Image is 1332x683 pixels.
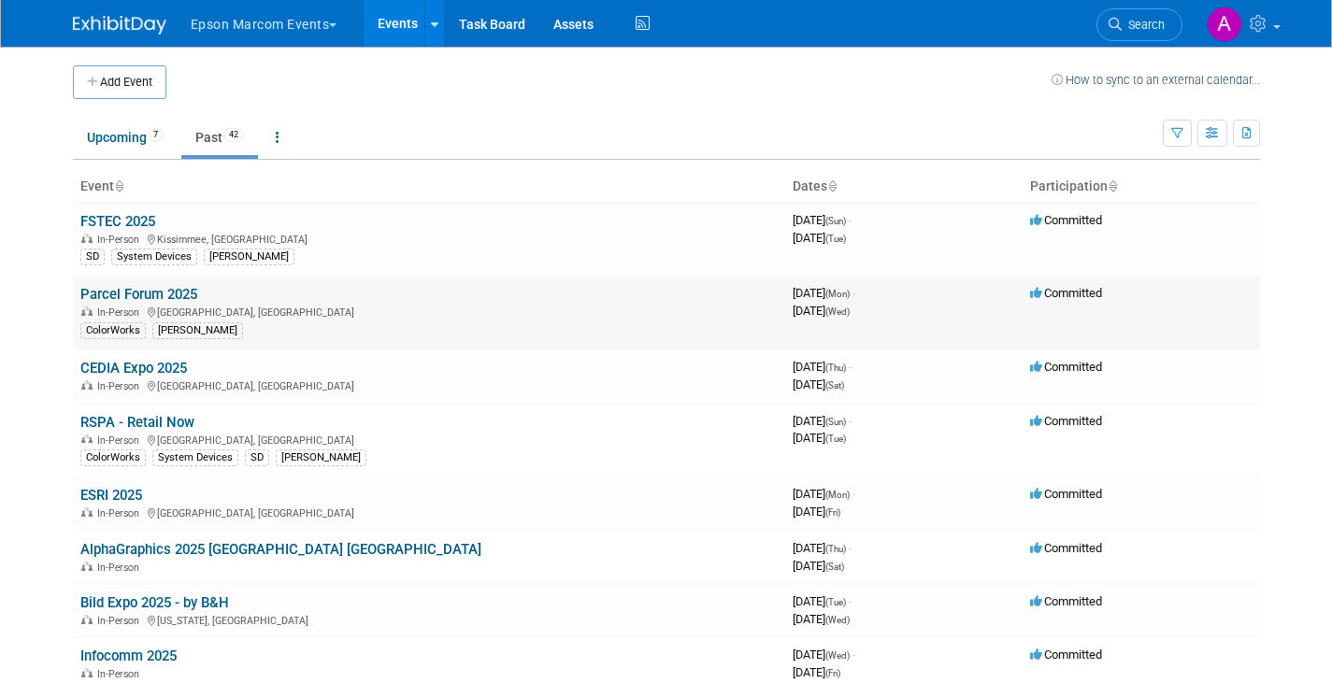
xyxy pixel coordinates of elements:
[825,597,846,607] span: (Tue)
[1052,73,1260,87] a: How to sync to an external calendar...
[181,120,258,155] a: Past42
[80,541,481,558] a: AlphaGraphics 2025 [GEOGRAPHIC_DATA] [GEOGRAPHIC_DATA]
[80,505,778,519] div: [GEOGRAPHIC_DATA], [GEOGRAPHIC_DATA]
[97,507,145,519] span: In-Person
[80,487,142,504] a: ESRI 2025
[276,449,366,466] div: [PERSON_NAME]
[825,507,840,518] span: (Fri)
[825,615,850,625] span: (Wed)
[114,178,123,193] a: Sort by Event Name
[80,594,229,611] a: Bild Expo 2025 - by B&H
[81,668,93,677] img: In-Person Event
[793,665,840,679] span: [DATE]
[80,286,197,303] a: Parcel Forum 2025
[825,234,846,244] span: (Tue)
[73,120,178,155] a: Upcoming7
[223,128,244,142] span: 42
[793,594,852,608] span: [DATE]
[80,231,778,246] div: Kissimmee, [GEOGRAPHIC_DATA]
[793,304,850,318] span: [DATE]
[793,360,852,374] span: [DATE]
[80,377,778,392] div: [GEOGRAPHIC_DATA], [GEOGRAPHIC_DATA]
[852,647,855,662] span: -
[1023,171,1260,203] th: Participation
[148,128,164,142] span: 7
[81,380,93,390] img: In-Person Event
[80,414,194,431] a: RSPA - Retail Now
[793,487,855,501] span: [DATE]
[849,414,852,428] span: -
[97,380,145,392] span: In-Person
[80,249,105,265] div: SD
[1207,7,1242,42] img: Alex Madrid
[1096,8,1182,41] a: Search
[97,615,145,627] span: In-Person
[245,449,269,466] div: SD
[825,544,846,554] span: (Thu)
[81,562,93,571] img: In-Person Event
[825,289,850,299] span: (Mon)
[793,414,852,428] span: [DATE]
[849,594,852,608] span: -
[1030,487,1102,501] span: Committed
[80,360,187,377] a: CEDIA Expo 2025
[81,434,93,444] img: In-Person Event
[80,304,778,319] div: [GEOGRAPHIC_DATA], [GEOGRAPHIC_DATA]
[80,322,146,339] div: ColorWorks
[73,16,166,35] img: ExhibitDay
[793,541,852,555] span: [DATE]
[793,286,855,300] span: [DATE]
[793,231,846,245] span: [DATE]
[825,490,850,500] span: (Mon)
[825,650,850,661] span: (Wed)
[1030,594,1102,608] span: Committed
[825,380,844,391] span: (Sat)
[1030,213,1102,227] span: Committed
[97,306,145,319] span: In-Person
[849,541,852,555] span: -
[793,612,850,626] span: [DATE]
[825,417,846,427] span: (Sun)
[97,434,145,447] span: In-Person
[825,363,846,373] span: (Thu)
[793,505,840,519] span: [DATE]
[793,559,844,573] span: [DATE]
[852,487,855,501] span: -
[1030,541,1102,555] span: Committed
[80,213,155,230] a: FSTEC 2025
[73,171,785,203] th: Event
[152,449,238,466] div: System Devices
[80,432,778,447] div: [GEOGRAPHIC_DATA], [GEOGRAPHIC_DATA]
[849,213,852,227] span: -
[80,647,177,664] a: Infocomm 2025
[793,431,846,445] span: [DATE]
[849,360,852,374] span: -
[81,615,93,624] img: In-Person Event
[825,562,844,572] span: (Sat)
[1030,414,1102,428] span: Committed
[825,434,846,444] span: (Tue)
[852,286,855,300] span: -
[81,507,93,517] img: In-Person Event
[97,234,145,246] span: In-Person
[825,306,850,317] span: (Wed)
[1030,647,1102,662] span: Committed
[73,65,166,99] button: Add Event
[97,668,145,680] span: In-Person
[204,249,294,265] div: [PERSON_NAME]
[111,249,197,265] div: System Devices
[1108,178,1117,193] a: Sort by Participation Type
[793,377,844,391] span: [DATE]
[81,234,93,243] img: In-Person Event
[152,322,243,339] div: [PERSON_NAME]
[80,612,778,627] div: [US_STATE], [GEOGRAPHIC_DATA]
[827,178,837,193] a: Sort by Start Date
[80,449,146,466] div: ColorWorks
[1030,286,1102,300] span: Committed
[81,306,93,316] img: In-Person Event
[793,647,855,662] span: [DATE]
[1122,18,1165,32] span: Search
[825,216,846,226] span: (Sun)
[1030,360,1102,374] span: Committed
[825,668,840,678] span: (Fri)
